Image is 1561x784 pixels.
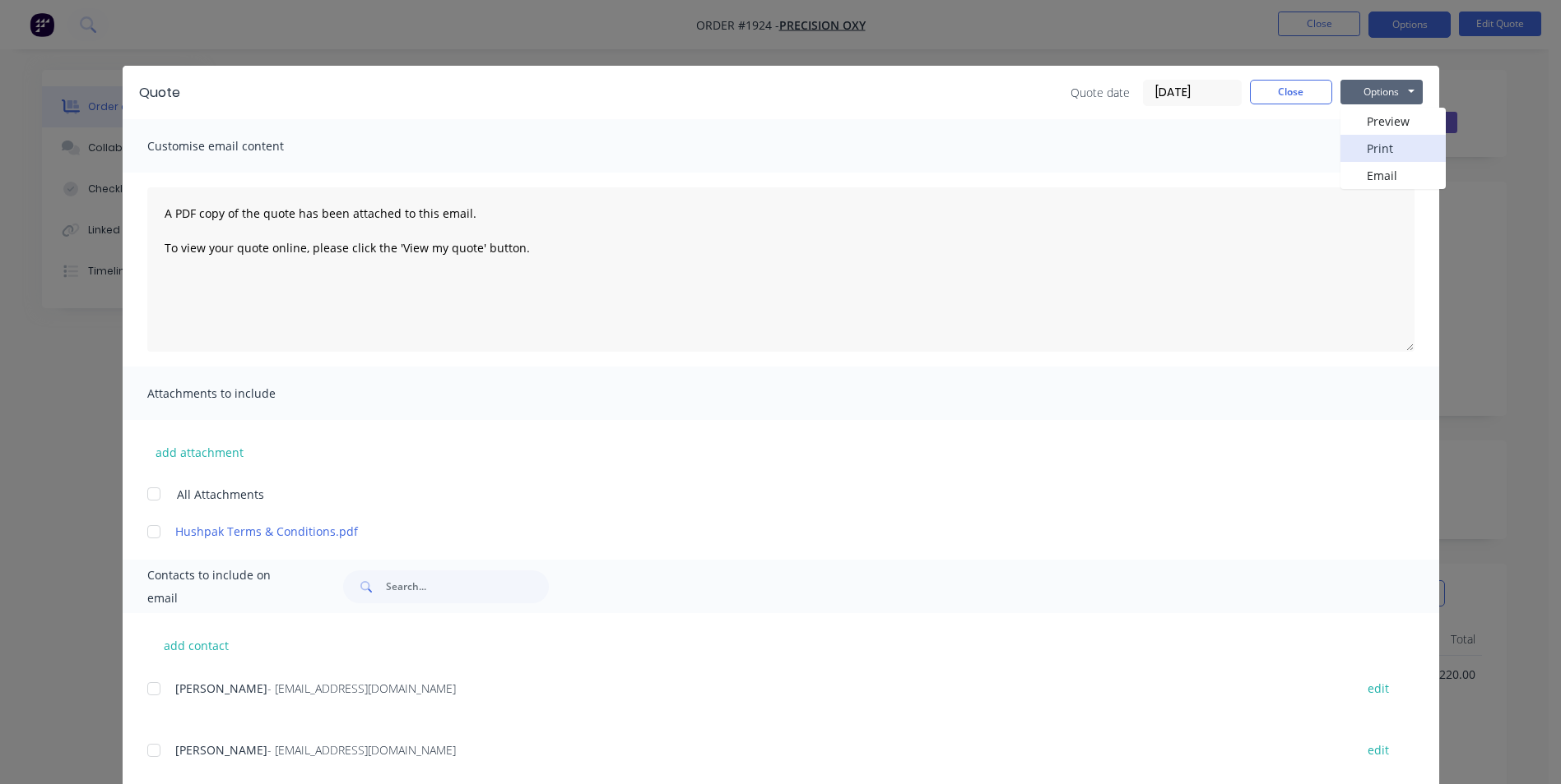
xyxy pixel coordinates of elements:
[267,742,456,758] span: - [EMAIL_ADDRESS][DOMAIN_NAME]
[1340,80,1423,104] button: Options
[147,187,1415,352] textarea: A PDF copy of the quote has been attached to this email. To view your quote online, please click ...
[1250,80,1332,104] button: Close
[1358,739,1399,761] button: edit
[139,83,180,103] div: Quote
[1071,84,1130,101] span: Quote date
[175,742,267,758] span: [PERSON_NAME]
[175,523,1338,540] a: Hushpak Terms & Conditions.pdf
[147,382,328,405] span: Attachments to include
[177,486,264,503] span: All Attachments
[1340,108,1446,135] button: Preview
[147,440,252,464] button: add attachment
[386,570,549,603] input: Search...
[175,680,267,696] span: [PERSON_NAME]
[147,633,246,657] button: add contact
[147,135,328,158] span: Customise email content
[1358,677,1399,699] button: edit
[147,564,303,610] span: Contacts to include on email
[267,680,456,696] span: - [EMAIL_ADDRESS][DOMAIN_NAME]
[1340,162,1446,189] button: Email
[1340,135,1446,162] button: Print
